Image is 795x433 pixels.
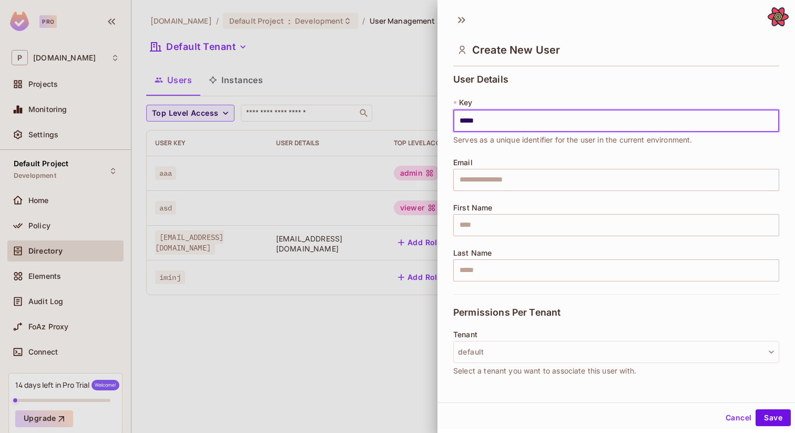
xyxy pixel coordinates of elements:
[453,158,473,167] span: Email
[756,409,791,426] button: Save
[453,330,477,339] span: Tenant
[472,44,560,56] span: Create New User
[721,409,756,426] button: Cancel
[453,204,493,212] span: First Name
[453,365,636,377] span: Select a tenant you want to associate this user with.
[459,98,472,107] span: Key
[453,307,560,318] span: Permissions Per Tenant
[453,74,508,85] span: User Details
[768,6,789,27] button: Open React Query Devtools
[453,249,492,257] span: Last Name
[453,134,692,146] span: Serves as a unique identifier for the user in the current environment.
[453,341,779,363] button: default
